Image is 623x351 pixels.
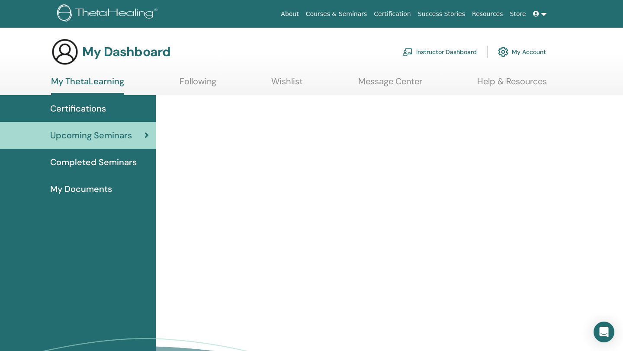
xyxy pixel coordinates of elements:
[370,6,414,22] a: Certification
[180,76,216,93] a: Following
[51,76,124,95] a: My ThetaLearning
[469,6,507,22] a: Resources
[507,6,530,22] a: Store
[302,6,371,22] a: Courses & Seminars
[358,76,422,93] a: Message Center
[50,156,137,169] span: Completed Seminars
[402,48,413,56] img: chalkboard-teacher.svg
[594,322,614,342] div: Open Intercom Messenger
[51,38,79,66] img: generic-user-icon.jpg
[498,42,546,61] a: My Account
[271,76,303,93] a: Wishlist
[414,6,469,22] a: Success Stories
[50,182,112,195] span: My Documents
[57,4,161,24] img: logo.png
[477,76,547,93] a: Help & Resources
[82,44,170,60] h3: My Dashboard
[277,6,302,22] a: About
[498,45,508,59] img: cog.svg
[50,129,132,142] span: Upcoming Seminars
[402,42,477,61] a: Instructor Dashboard
[50,102,106,115] span: Certifications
